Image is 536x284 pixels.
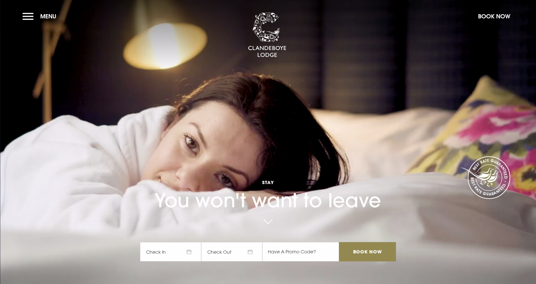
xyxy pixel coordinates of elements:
span: Stay [140,179,396,185]
span: Check Out [201,242,262,261]
h1: You won't want to leave [140,161,396,212]
span: Check In [140,242,201,261]
button: Menu [23,9,60,23]
button: Book Now [475,9,513,23]
span: Menu [40,13,56,20]
img: Clandeboye Lodge [248,13,287,58]
input: Have A Promo Code? [262,242,339,261]
input: Book Now [339,242,396,261]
